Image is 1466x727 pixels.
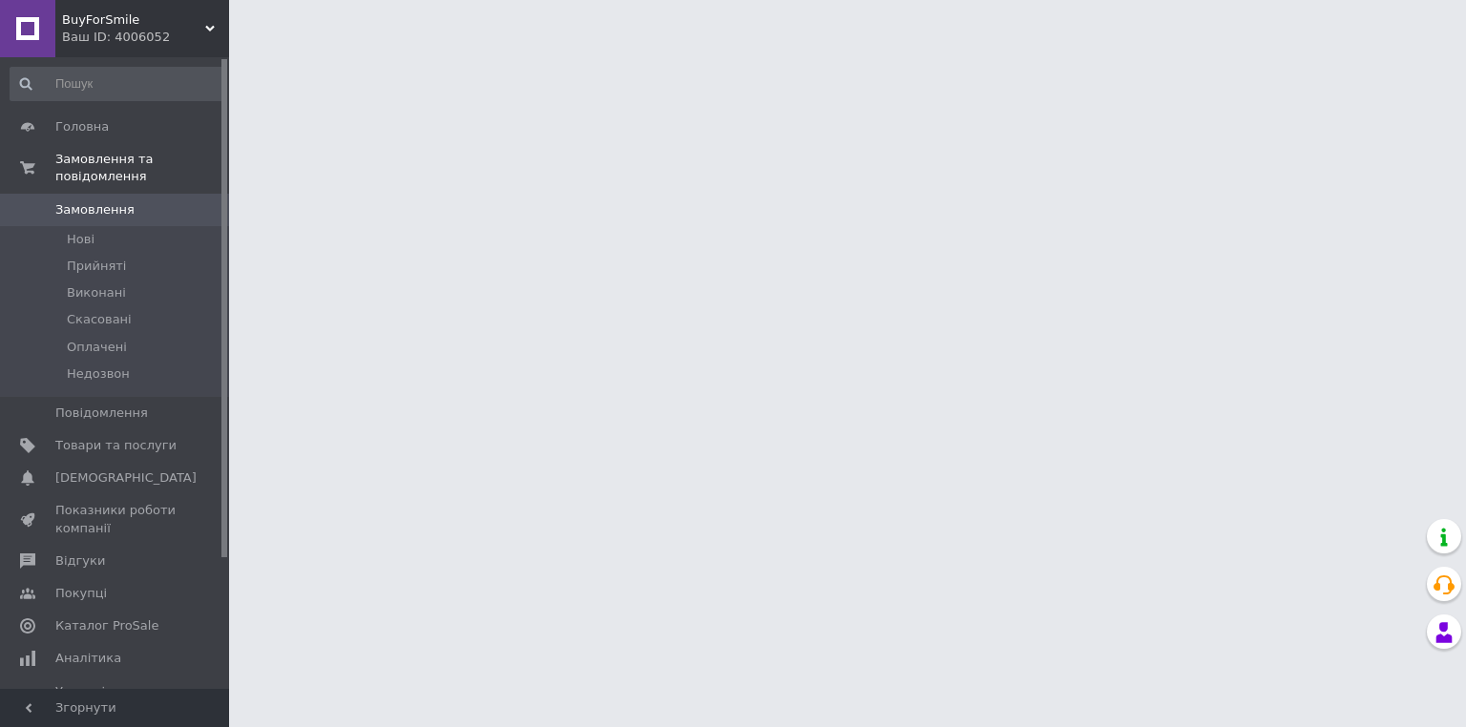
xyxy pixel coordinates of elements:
[55,617,158,634] span: Каталог ProSale
[55,502,177,536] span: Показники роботи компанії
[62,29,229,46] div: Ваш ID: 4006052
[55,650,121,667] span: Аналітика
[55,552,105,570] span: Відгуки
[55,151,229,185] span: Замовлення та повідомлення
[67,365,130,383] span: Недозвон
[10,67,225,101] input: Пошук
[55,118,109,135] span: Головна
[55,683,177,717] span: Управління сайтом
[55,201,135,218] span: Замовлення
[55,469,197,487] span: [DEMOGRAPHIC_DATA]
[67,339,127,356] span: Оплачені
[67,284,126,301] span: Виконані
[67,258,126,275] span: Прийняті
[55,405,148,422] span: Повідомлення
[62,11,205,29] span: BuyForSmile
[55,585,107,602] span: Покупці
[55,437,177,454] span: Товари та послуги
[67,231,94,248] span: Нові
[67,311,132,328] span: Скасовані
